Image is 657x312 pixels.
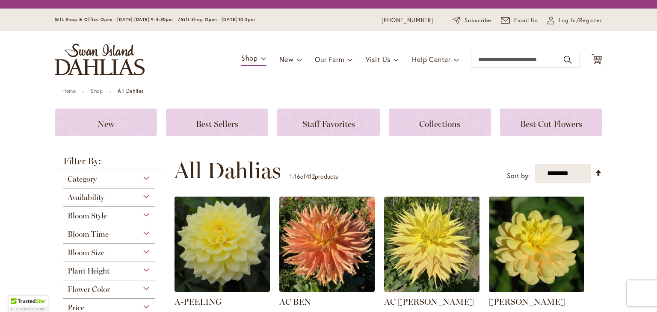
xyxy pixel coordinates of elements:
img: AC BEN [279,197,375,292]
strong: All Dahlias [118,88,144,94]
a: AC BEN [279,297,311,307]
a: [PERSON_NAME] [489,297,565,307]
a: Best Sellers [166,109,268,136]
span: Help Center [412,55,451,64]
a: New [55,109,157,136]
span: Plant Height [68,266,109,276]
span: Email Us [514,16,539,25]
a: AC BEN [279,286,375,294]
span: Bloom Time [68,230,109,239]
span: Visit Us [366,55,391,64]
a: store logo [55,44,145,75]
a: Staff Favorites [277,109,379,136]
span: Staff Favorites [302,119,355,129]
span: Bloom Size [68,248,104,257]
p: - of products [290,170,338,183]
span: Best Sellers [196,119,238,129]
label: Sort by: [507,168,530,184]
a: A-Peeling [175,286,270,294]
span: New [98,119,114,129]
img: AC Jeri [384,197,479,292]
span: Gift Shop & Office Open - [DATE]-[DATE] 9-4:30pm / [55,17,181,22]
a: Log In/Register [547,16,602,25]
a: Subscribe [453,16,491,25]
span: Shop [241,53,258,62]
span: 412 [306,172,315,180]
div: TrustedSite Certified [9,296,48,312]
span: Flower Color [68,285,110,294]
a: Email Us [501,16,539,25]
a: A-PEELING [175,297,222,307]
a: AHOY MATEY [489,286,584,294]
a: Best Cut Flowers [500,109,602,136]
a: Home [62,88,76,94]
span: 1 [290,172,292,180]
span: Log In/Register [559,16,602,25]
span: Category [68,174,97,184]
a: Collections [389,109,491,136]
span: Gift Shop Open - [DATE] 10-3pm [181,17,255,22]
strong: Filter By: [55,156,163,170]
span: Subscribe [465,16,491,25]
span: Best Cut Flowers [520,119,582,129]
a: Shop [91,88,103,94]
span: Bloom Style [68,211,107,221]
span: New [279,55,293,64]
a: AC Jeri [384,286,479,294]
span: All Dahlias [174,158,281,183]
a: [PHONE_NUMBER] [382,16,433,25]
img: AHOY MATEY [489,197,584,292]
span: Availability [68,193,104,202]
a: AC [PERSON_NAME] [384,297,474,307]
span: 16 [294,172,300,180]
span: Collections [419,119,460,129]
img: A-Peeling [175,197,270,292]
span: Our Farm [315,55,344,64]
